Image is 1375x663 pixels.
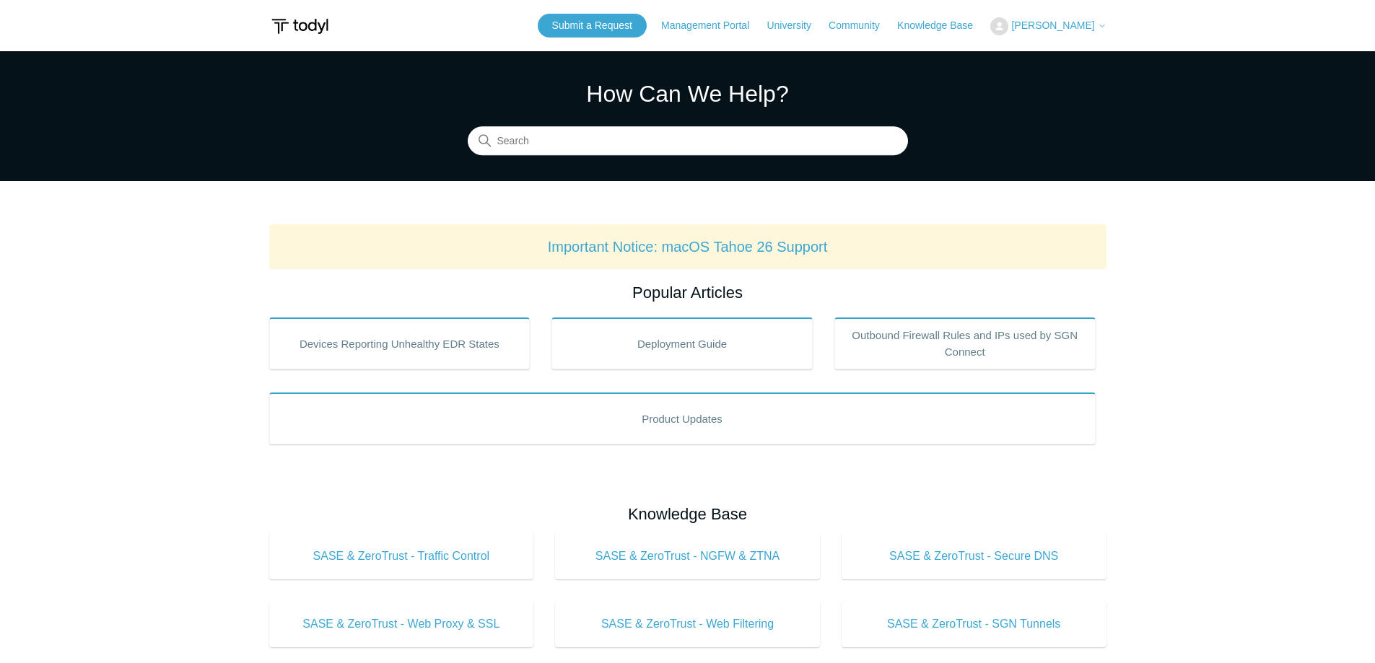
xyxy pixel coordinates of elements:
a: Deployment Guide [551,317,813,369]
span: SASE & ZeroTrust - Web Proxy & SSL [291,615,512,633]
a: SASE & ZeroTrust - Secure DNS [842,533,1106,579]
h1: How Can We Help? [468,76,908,111]
a: SASE & ZeroTrust - NGFW & ZTNA [555,533,820,579]
a: Knowledge Base [897,18,987,33]
a: Community [829,18,894,33]
a: Product Updates [269,392,1096,444]
h2: Knowledge Base [269,502,1106,526]
h2: Popular Articles [269,281,1106,304]
a: Outbound Firewall Rules and IPs used by SGN Connect [834,317,1096,369]
a: Submit a Request [538,14,647,38]
a: SASE & ZeroTrust - Web Proxy & SSL [269,601,534,647]
span: [PERSON_NAME] [1011,19,1094,31]
img: Todyl Support Center Help Center home page [269,13,331,40]
a: SASE & ZeroTrust - Traffic Control [269,533,534,579]
span: SASE & ZeroTrust - Web Filtering [577,615,798,633]
a: SASE & ZeroTrust - SGN Tunnels [842,601,1106,647]
span: SASE & ZeroTrust - Secure DNS [863,548,1085,565]
span: SASE & ZeroTrust - NGFW & ZTNA [577,548,798,565]
a: University [767,18,825,33]
a: Devices Reporting Unhealthy EDR States [269,317,531,369]
span: SASE & ZeroTrust - Traffic Control [291,548,512,565]
a: Management Portal [661,18,764,33]
a: Important Notice: macOS Tahoe 26 Support [548,239,828,255]
button: [PERSON_NAME] [990,17,1106,35]
span: SASE & ZeroTrust - SGN Tunnels [863,615,1085,633]
input: Search [468,127,908,156]
a: SASE & ZeroTrust - Web Filtering [555,601,820,647]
